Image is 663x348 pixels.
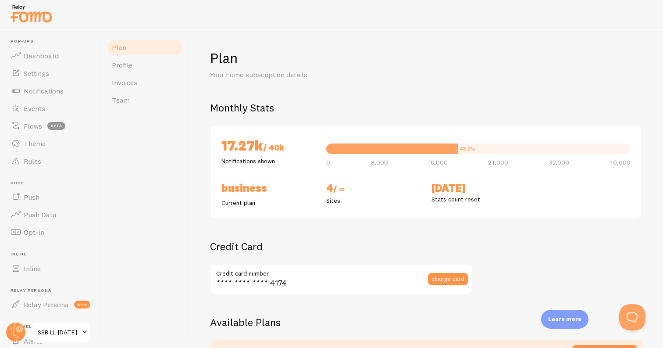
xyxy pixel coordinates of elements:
[112,78,137,87] span: Invoices
[431,195,526,204] p: Stats count reset
[5,260,96,277] a: Inline
[210,49,642,67] h1: Plan
[24,193,39,201] span: Push
[24,69,49,78] span: Settings
[263,143,284,153] span: / 40k
[107,91,183,109] a: Team
[488,159,508,165] span: 24,000
[24,157,41,165] span: Rules
[11,180,96,186] span: Push
[24,139,46,148] span: Theme
[11,251,96,257] span: Inline
[112,43,126,52] span: Plan
[210,316,642,329] h2: Available Plans
[32,322,91,343] a: SSB LL [DATE]
[541,310,588,329] div: Learn more
[549,159,569,165] span: 32,000
[11,288,96,294] span: Relay Persona
[47,122,65,130] span: beta
[24,104,45,113] span: Events
[24,122,42,130] span: Flows
[24,86,64,95] span: Notifications
[431,181,526,195] h2: [DATE]
[107,39,183,56] a: Plan
[107,74,183,91] a: Invoices
[431,276,464,282] span: change card
[24,264,41,273] span: Inline
[428,273,468,285] button: change card
[5,206,96,223] a: Push Data
[210,101,642,115] h2: Monthly Stats
[326,196,421,205] p: Sites
[210,240,473,253] h2: Credit Card
[371,159,388,165] span: 8,000
[460,146,475,151] div: 43.2%
[24,51,59,60] span: Dashboard
[548,315,581,323] p: Learn more
[74,301,90,309] span: new
[5,223,96,241] a: Opt-In
[5,47,96,65] a: Dashboard
[5,152,96,170] a: Rules
[5,100,96,117] a: Events
[112,96,130,104] span: Team
[619,304,645,330] iframe: Help Scout Beacon - Open
[5,117,96,135] a: Flows beta
[5,296,96,313] a: Relay Persona new
[333,184,345,194] span: / ∞
[112,61,132,69] span: Profile
[38,327,79,337] span: SSB LL [DATE]
[221,198,316,207] p: Current plan
[5,135,96,152] a: Theme
[9,2,53,25] img: fomo-relay-logo-orange.svg
[326,159,330,165] span: 0
[24,228,44,237] span: Opt-In
[24,210,57,219] span: Push Data
[610,159,631,165] span: 40,000
[221,181,316,195] h2: Business
[107,56,183,74] a: Profile
[221,157,316,165] p: Notifications shown
[5,188,96,206] a: Push
[210,70,421,80] p: Your Fomo subscription details
[5,82,96,100] a: Notifications
[210,264,473,279] label: Credit card number
[428,159,448,165] span: 16,000
[24,300,69,309] span: Relay Persona
[5,65,96,82] a: Settings
[11,39,96,44] span: Pop-ups
[221,136,316,157] h2: 17.27k
[326,181,421,196] h2: 4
